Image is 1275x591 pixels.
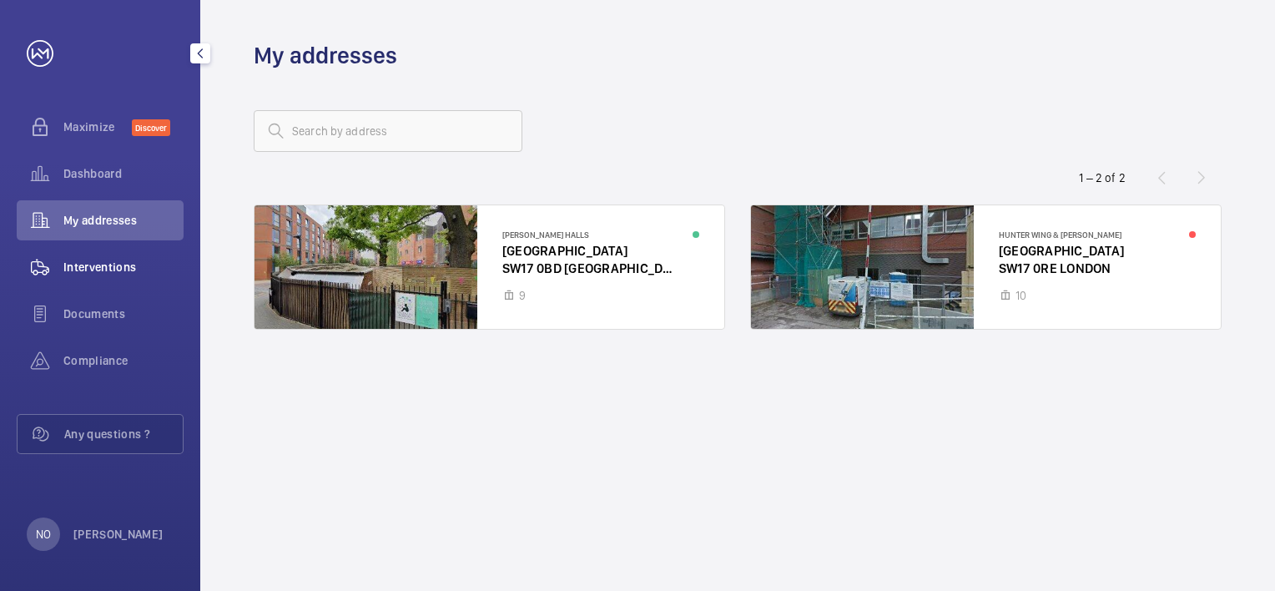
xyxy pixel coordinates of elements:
span: Dashboard [63,165,184,182]
span: Maximize [63,119,132,135]
span: Interventions [63,259,184,275]
span: Any questions ? [64,426,183,442]
span: Documents [63,306,184,322]
input: Search by address [254,110,522,152]
h1: My addresses [254,40,397,71]
span: Compliance [63,352,184,369]
div: 1 – 2 of 2 [1079,169,1126,186]
span: Discover [132,119,170,136]
span: My addresses [63,212,184,229]
p: [PERSON_NAME] [73,526,164,543]
p: NO [36,526,51,543]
